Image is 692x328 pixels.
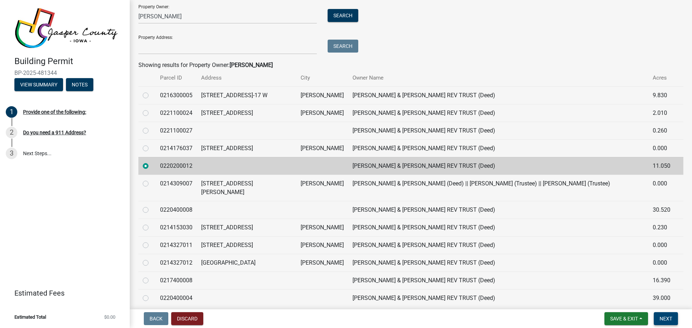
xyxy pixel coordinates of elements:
button: View Summary [14,78,63,91]
wm-modal-confirm: Notes [66,82,93,88]
span: $0.00 [104,315,115,319]
td: 0.000 [648,236,675,254]
td: [PERSON_NAME] [296,139,348,157]
span: BP-2025-481344 [14,69,115,76]
td: [PERSON_NAME] [296,104,348,122]
td: 11.050 [648,157,675,175]
th: Owner Name [348,69,648,86]
td: [STREET_ADDRESS]-17 W [197,86,296,104]
td: 0.260 [648,122,675,139]
td: [GEOGRAPHIC_DATA] [197,254,296,271]
button: Save & Exit [604,312,648,325]
td: 16.390 [648,271,675,289]
div: 1 [6,106,17,118]
td: [PERSON_NAME] & [PERSON_NAME] REV TRUST (Deed) [348,122,648,139]
img: Jasper County, Iowa [14,8,118,49]
td: [STREET_ADDRESS] [197,104,296,122]
td: [PERSON_NAME] [296,86,348,104]
span: Back [150,316,163,322]
td: [PERSON_NAME] & [PERSON_NAME] REV TRUST (Deed) [348,139,648,157]
td: 0220200012 [156,157,197,175]
button: Search [328,40,358,53]
div: 3 [6,148,17,159]
button: Discard [171,312,203,325]
td: 0220400004 [156,289,197,307]
span: Save & Exit [610,316,638,322]
button: Next [654,312,678,325]
td: [PERSON_NAME] [296,219,348,236]
wm-modal-confirm: Summary [14,82,63,88]
button: Back [144,312,168,325]
td: 0214327012 [156,254,197,271]
th: Acres [648,69,675,86]
td: [STREET_ADDRESS][PERSON_NAME] [197,175,296,201]
div: 2 [6,127,17,138]
th: City [296,69,348,86]
td: [PERSON_NAME] & [PERSON_NAME] REV TRUST (Deed) [348,254,648,271]
td: 0214153030 [156,219,197,236]
td: [PERSON_NAME] & [PERSON_NAME] REV TRUST (Deed) [348,271,648,289]
td: 0216300005 [156,86,197,104]
td: [PERSON_NAME] & [PERSON_NAME] REV TRUST (Deed) [348,86,648,104]
td: 0.000 [648,254,675,271]
td: 0214176037 [156,139,197,157]
div: Do you need a 911 Address? [23,130,86,135]
th: Address [197,69,296,86]
td: [PERSON_NAME] & [PERSON_NAME] REV TRUST (Deed) [348,289,648,307]
div: Provide one of the following: [23,109,86,114]
td: 39.000 [648,289,675,307]
td: 30.520 [648,201,675,219]
td: [STREET_ADDRESS] [197,219,296,236]
td: [PERSON_NAME] & [PERSON_NAME] REV TRUST (Deed) [348,236,648,254]
button: Notes [66,78,93,91]
td: 0.230 [648,219,675,236]
td: [PERSON_NAME] [296,254,348,271]
td: 9.830 [648,86,675,104]
td: 0217400008 [156,271,197,289]
td: 0221100027 [156,122,197,139]
a: Estimated Fees [6,286,118,300]
td: 0220400008 [156,201,197,219]
td: 0214309007 [156,175,197,201]
td: [PERSON_NAME] [296,236,348,254]
td: [PERSON_NAME] & [PERSON_NAME] REV TRUST (Deed) [348,104,648,122]
strong: [PERSON_NAME] [230,62,273,68]
span: Estimated Total [14,315,46,319]
td: [PERSON_NAME] [296,175,348,201]
td: [STREET_ADDRESS] [197,236,296,254]
td: [PERSON_NAME] & [PERSON_NAME] REV TRUST (Deed) [348,201,648,219]
th: Parcel ID [156,69,197,86]
div: Showing results for Property Owner: [138,61,683,69]
td: [PERSON_NAME] & [PERSON_NAME] REV TRUST (Deed) [348,157,648,175]
td: 0.000 [648,175,675,201]
td: [STREET_ADDRESS] [197,139,296,157]
td: 2.010 [648,104,675,122]
span: Next [660,316,672,322]
td: [PERSON_NAME] & [PERSON_NAME] REV TRUST (Deed) [348,219,648,236]
td: 0214327011 [156,236,197,254]
td: [PERSON_NAME] & [PERSON_NAME] (Deed) || [PERSON_NAME] (Trustee) || [PERSON_NAME] (Trustee) [348,175,648,201]
td: 0221100024 [156,104,197,122]
td: 0.000 [648,139,675,157]
button: Search [328,9,358,22]
h4: Building Permit [14,56,124,67]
